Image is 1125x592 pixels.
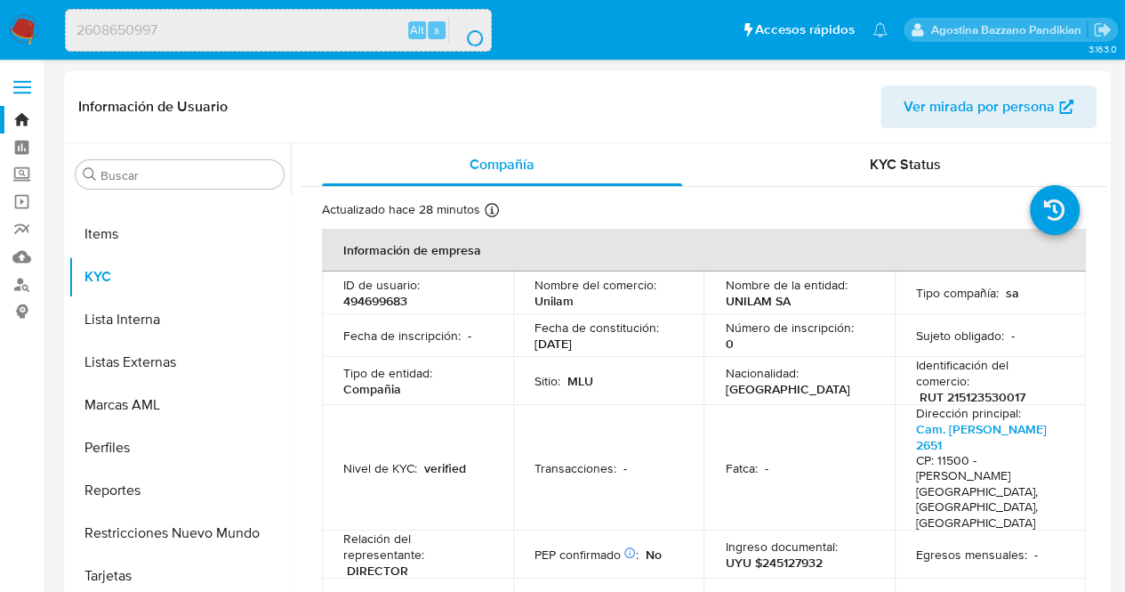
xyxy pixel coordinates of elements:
[1011,328,1015,344] p: -
[534,277,656,293] p: Nombre del comercio :
[534,293,574,309] p: Unilam
[78,98,228,116] h1: Información de Usuario
[100,167,277,183] input: Buscar
[916,405,1021,421] p: Dirección principal :
[534,336,572,352] p: [DATE]
[916,547,1027,563] p: Egresos mensuales :
[343,365,432,381] p: Tipo de entidad :
[725,539,837,555] p: Ingreso documental :
[880,85,1097,128] button: Ver mirada por persona
[68,341,291,384] button: Listas Externas
[534,373,560,389] p: Sitio :
[567,373,593,389] p: MLU
[725,277,847,293] p: Nombre de la entidad :
[448,18,485,43] button: search-icon
[725,293,790,309] p: UNILAM SA
[725,365,798,381] p: Nacionalidad :
[347,563,408,579] p: DIRECTOR
[322,229,1086,272] th: Información de empresa
[68,426,291,469] button: Perfiles
[343,277,420,293] p: ID de usuario :
[872,22,888,37] a: Notificaciones
[725,336,733,352] p: 0
[322,201,480,218] p: Actualizado hace 28 minutos
[725,555,822,571] p: UYU $245127932
[468,328,471,344] p: -
[916,285,999,301] p: Tipo compañía :
[1034,547,1038,563] p: -
[434,21,439,38] span: s
[930,21,1087,38] p: agostina.bazzano@mercadolibre.com
[534,320,659,336] p: Fecha de constitución :
[83,167,97,182] button: Buscar
[424,460,466,476] p: verified
[410,21,424,38] span: Alt
[725,460,757,476] p: Fatca :
[916,453,1057,531] h4: CP: 11500 - [PERSON_NAME][GEOGRAPHIC_DATA], [GEOGRAPHIC_DATA], [GEOGRAPHIC_DATA]
[870,154,941,174] span: KYC Status
[343,381,401,397] p: Compañia
[343,531,492,563] p: Relación del representante :
[68,469,291,512] button: Reportes
[920,389,1025,405] p: RUT 215123530017
[68,298,291,341] button: Lista Interna
[725,381,849,397] p: [GEOGRAPHIC_DATA]
[646,547,662,563] p: No
[534,460,616,476] p: Transacciones :
[343,293,407,309] p: 494699683
[68,255,291,298] button: KYC
[916,328,1004,344] p: Sujeto obligado :
[1006,285,1019,301] p: sa
[470,154,534,174] span: Compañía
[764,460,767,476] p: -
[623,460,627,476] p: -
[68,512,291,555] button: Restricciones Nuevo Mundo
[916,357,1065,389] p: Identificación del comercio :
[725,320,853,336] p: Número de inscripción :
[68,213,291,255] button: Items
[68,384,291,426] button: Marcas AML
[916,420,1047,454] a: Cam. [PERSON_NAME] 2651
[1093,20,1112,39] a: Salir
[66,19,491,42] input: Buscar usuario o caso...
[343,460,417,476] p: Nivel de KYC :
[534,547,639,563] p: PEP confirmado :
[904,85,1055,128] span: Ver mirada por persona
[343,328,461,344] p: Fecha de inscripción :
[755,20,855,39] span: Accesos rápidos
